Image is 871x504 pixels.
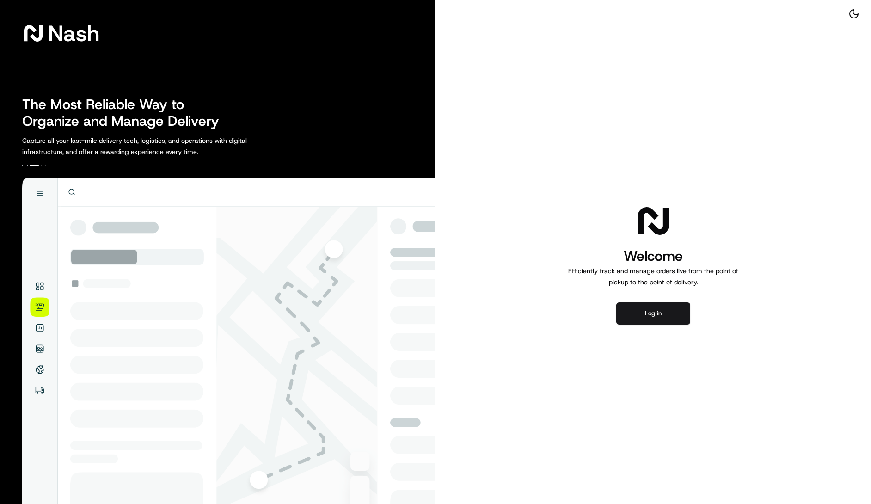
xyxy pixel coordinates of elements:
[564,265,742,288] p: Efficiently track and manage orders live from the point of pickup to the point of delivery.
[22,135,288,157] p: Capture all your last-mile delivery tech, logistics, and operations with digital infrastructure, ...
[22,96,229,129] h2: The Most Reliable Way to Organize and Manage Delivery
[48,24,99,43] span: Nash
[564,247,742,265] h1: Welcome
[616,302,690,325] button: Log in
